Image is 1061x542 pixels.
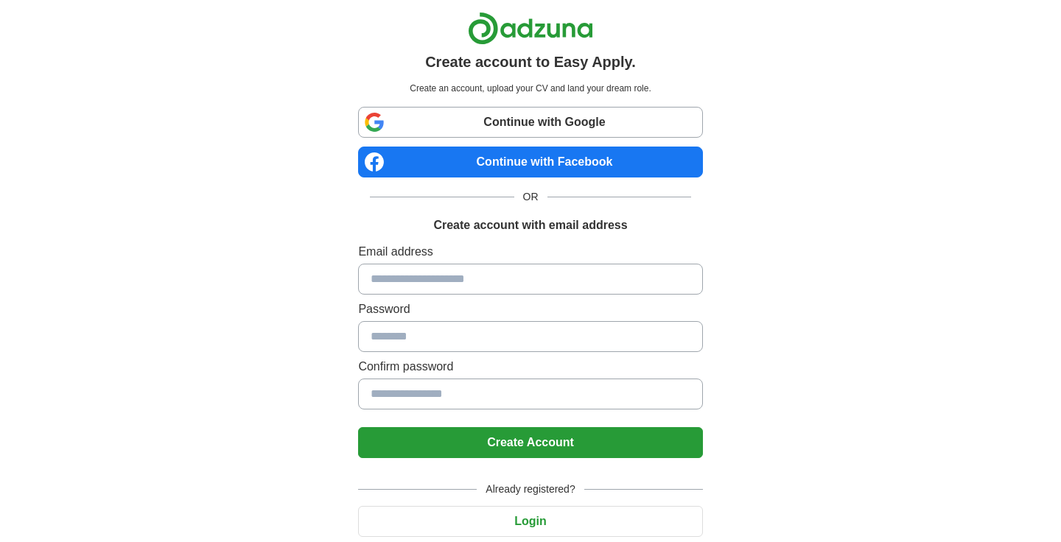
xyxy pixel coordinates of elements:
[358,427,702,458] button: Create Account
[358,147,702,177] a: Continue with Facebook
[358,243,702,261] label: Email address
[358,358,702,376] label: Confirm password
[361,82,699,95] p: Create an account, upload your CV and land your dream role.
[468,12,593,45] img: Adzuna logo
[358,515,702,527] a: Login
[425,51,636,73] h1: Create account to Easy Apply.
[433,217,627,234] h1: Create account with email address
[358,506,702,537] button: Login
[477,482,584,497] span: Already registered?
[514,189,547,205] span: OR
[358,300,702,318] label: Password
[358,107,702,138] a: Continue with Google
